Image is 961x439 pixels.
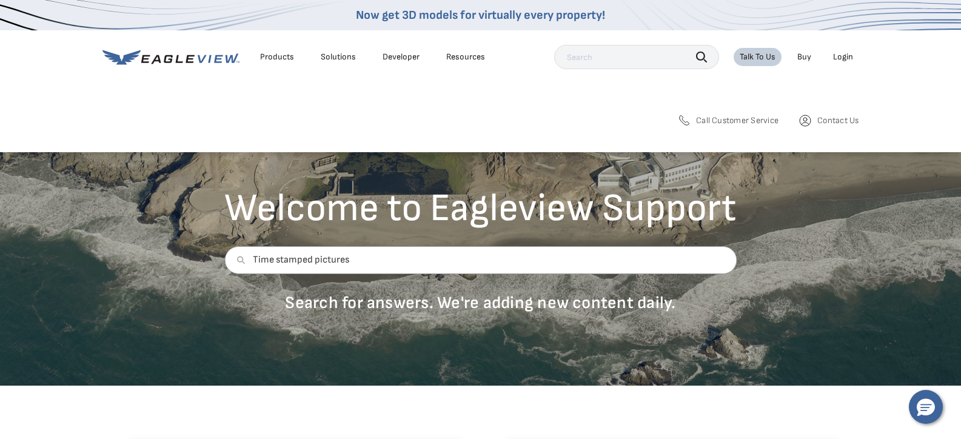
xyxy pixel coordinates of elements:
a: Call Customer Service [677,113,779,128]
span: Call Customer Service [696,115,779,126]
h2: Welcome to Eagleview Support [224,189,737,228]
div: Solutions [321,52,356,62]
input: Search support content [224,246,737,274]
button: Hello, have a question? Let’s chat. [909,390,943,424]
div: Login [833,52,853,62]
a: Contact Us [798,113,859,128]
span: Contact Us [817,115,859,126]
p: Search for answers. We're adding new content daily. [224,292,737,313]
a: Now get 3D models for virtually every property! [356,8,605,22]
a: Buy [797,52,811,62]
a: Developer [383,52,420,62]
input: Search [554,45,719,69]
div: Resources [446,52,485,62]
div: Products [260,52,294,62]
div: Talk To Us [740,52,775,62]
